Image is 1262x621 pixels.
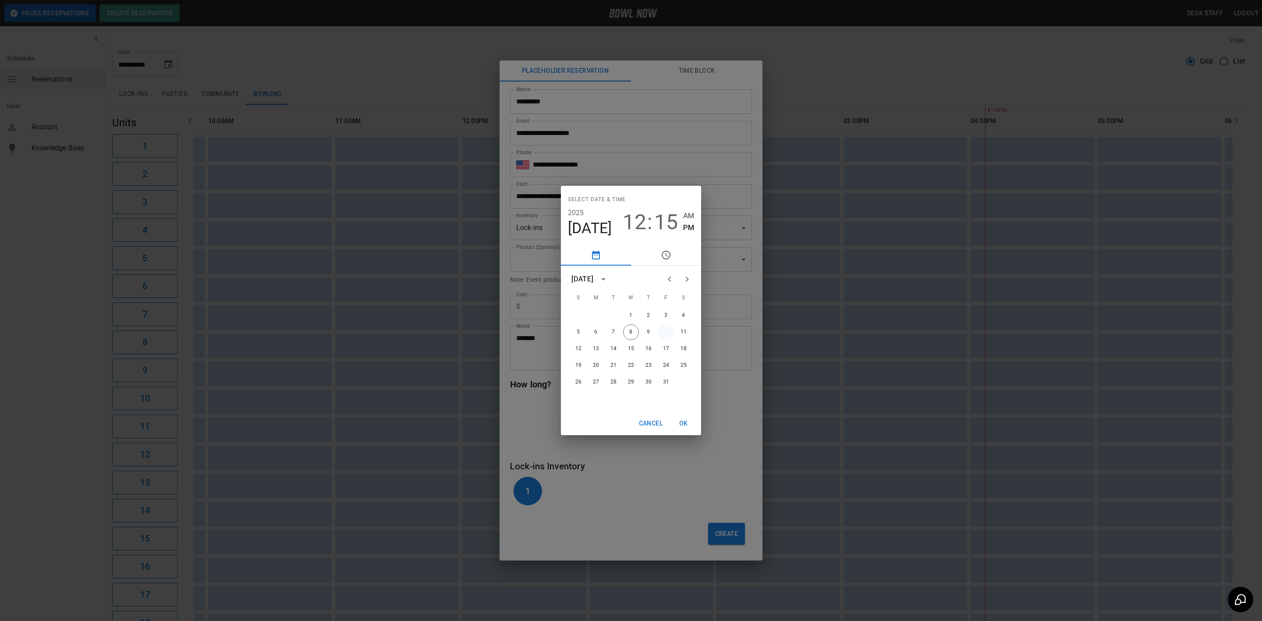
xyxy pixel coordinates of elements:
button: 2 [641,308,656,323]
button: 31 [658,374,674,390]
button: 8 [623,324,639,340]
button: 10 [658,324,674,340]
button: 16 [641,341,656,357]
button: 3 [658,308,674,323]
span: Friday [658,289,674,307]
span: Tuesday [606,289,621,307]
button: 20 [588,358,604,373]
button: 19 [571,358,586,373]
button: calendar view is open, switch to year view [596,272,611,287]
button: 1 [623,308,639,323]
button: 5 [571,324,586,340]
button: 6 [588,324,604,340]
button: 28 [606,374,621,390]
button: 12 [623,210,646,234]
button: 25 [676,358,691,373]
button: 7 [606,324,621,340]
button: AM [683,210,694,222]
div: [DATE] [571,274,593,284]
button: 18 [676,341,691,357]
button: Next month [678,270,696,288]
span: Sunday [571,289,586,307]
button: PM [683,222,694,234]
button: 30 [641,374,656,390]
button: 24 [658,358,674,373]
button: 17 [658,341,674,357]
button: 15 [654,210,678,234]
button: Previous month [661,270,678,288]
button: Cancel [635,415,666,432]
span: Saturday [676,289,691,307]
button: 29 [623,374,639,390]
button: 15 [623,341,639,357]
button: [DATE] [568,219,612,238]
button: 4 [676,308,691,323]
button: 2025 [568,207,584,219]
button: OK [670,415,698,432]
button: 11 [676,324,691,340]
button: 23 [641,358,656,373]
span: Select date & time [568,193,626,207]
span: Thursday [641,289,656,307]
button: 12 [571,341,586,357]
button: pick date [561,245,631,266]
button: pick time [631,245,701,266]
button: 27 [588,374,604,390]
span: : [647,210,652,234]
button: 13 [588,341,604,357]
button: 21 [606,358,621,373]
span: Wednesday [623,289,639,307]
span: Monday [588,289,604,307]
button: 26 [571,374,586,390]
button: 22 [623,358,639,373]
button: 9 [641,324,656,340]
button: 14 [606,341,621,357]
